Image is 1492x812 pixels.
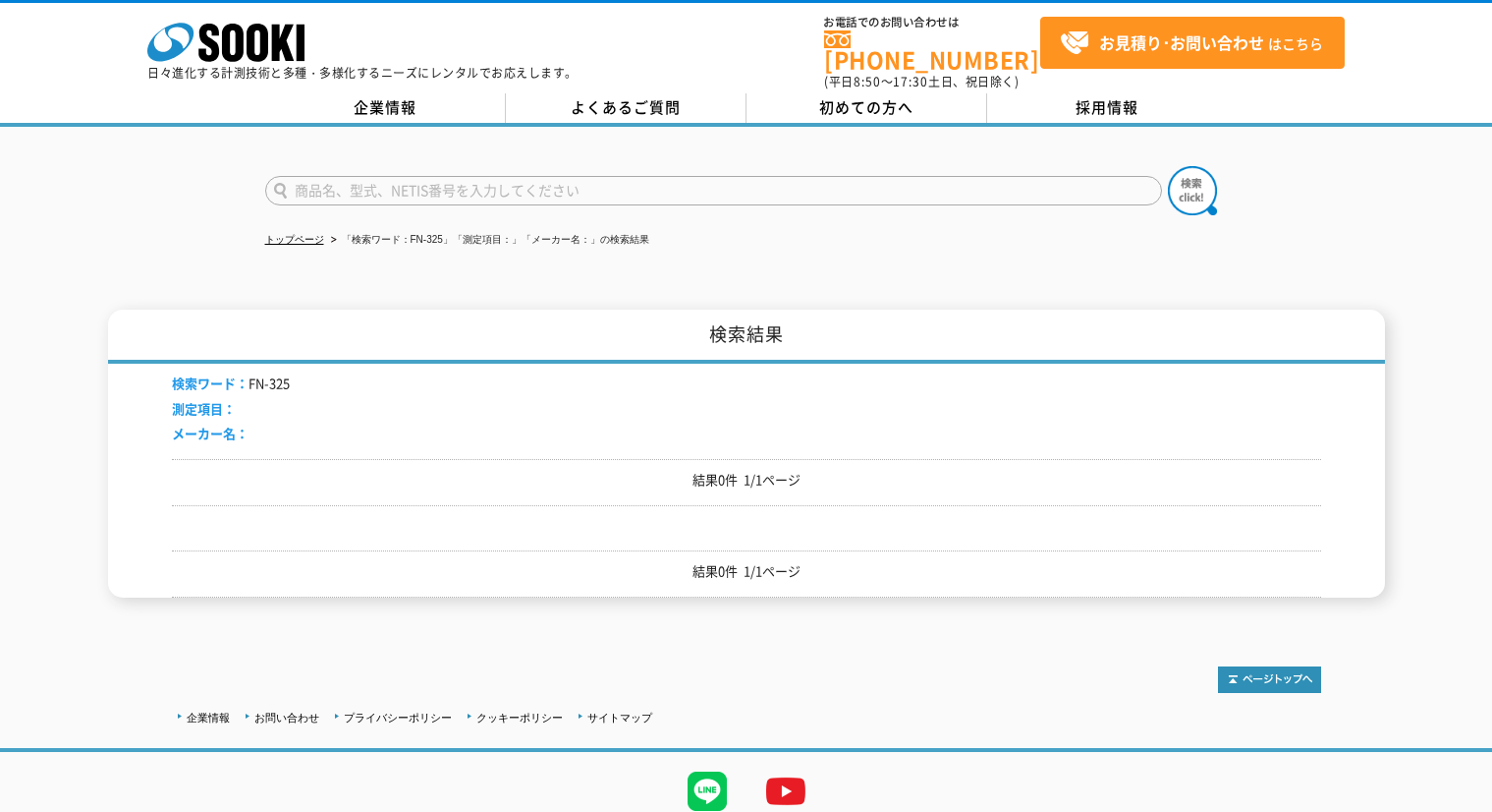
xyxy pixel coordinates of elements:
span: 8:50 [854,73,881,90]
a: お問い合わせ [254,712,319,724]
span: はこちら [1060,29,1323,58]
span: お電話でのお問い合わせは [824,17,1040,29]
img: btn_search.png [1168,166,1217,215]
a: 採用情報 [987,93,1228,123]
span: メーカー名： [172,424,249,442]
a: 企業情報 [187,712,230,724]
span: 初めての方へ [819,96,913,118]
p: 結果0件 1/1ページ [172,561,1321,582]
a: トップページ [265,234,324,245]
a: サイトマップ [587,712,652,724]
a: 初めての方へ [746,93,987,123]
span: 17:30 [893,73,928,90]
p: 日々進化する計測技術と多種・多様化するニーズにレンタルでお応えします。 [147,67,578,79]
img: トップページへ [1218,667,1321,693]
span: 測定項目： [172,399,236,418]
span: 検索ワード： [172,374,249,392]
li: 「検索ワード：FN-325」「測定項目：」「メーカー名：」の検索結果 [327,230,649,251]
li: FN-325 [172,374,290,394]
a: よくあるご質問 [506,93,746,123]
a: プライバシーポリシー [344,712,452,724]
input: 商品名、型式、NETIS番号を入力してください [265,176,1162,205]
a: 企業情報 [265,93,506,123]
span: (平日 ～ 土日、祝日除く) [824,73,1019,90]
strong: お見積り･お問い合わせ [1099,30,1264,54]
a: クッキーポリシー [476,712,563,724]
a: [PHONE_NUMBER] [824,30,1040,71]
p: 結果0件 1/1ページ [172,470,1321,491]
a: お見積り･お問い合わせはこちら [1040,17,1345,69]
h1: 検索結果 [108,310,1385,364]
